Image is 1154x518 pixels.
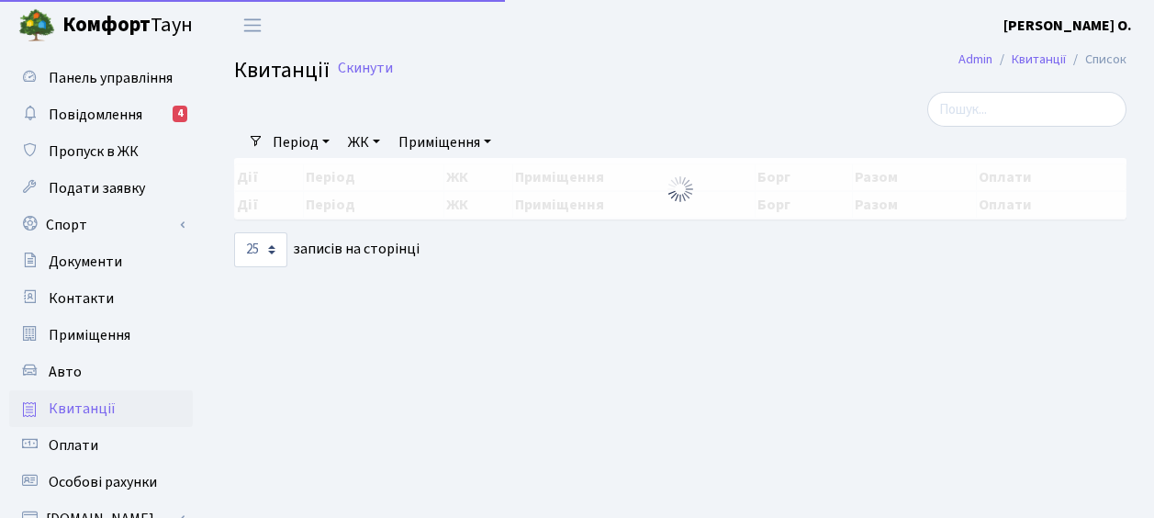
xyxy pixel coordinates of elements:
a: Квитанції [1012,50,1066,69]
span: Приміщення [49,325,130,345]
span: Особові рахунки [49,472,157,492]
a: Квитанції [9,390,193,427]
span: Квитанції [234,54,330,86]
span: Квитанції [49,399,116,419]
a: ЖК [341,127,387,158]
a: Панель управління [9,60,193,96]
a: Пропуск в ЖК [9,133,193,170]
input: Пошук... [927,92,1126,127]
span: Оплати [49,435,98,456]
span: Панель управління [49,68,173,88]
img: logo.png [18,7,55,44]
span: Таун [62,10,193,41]
span: Контакти [49,288,114,309]
span: Документи [49,252,122,272]
a: Приміщення [9,317,193,354]
a: Повідомлення4 [9,96,193,133]
span: Повідомлення [49,105,142,125]
b: Комфорт [62,10,151,39]
span: Авто [49,362,82,382]
a: Спорт [9,207,193,243]
a: Контакти [9,280,193,317]
a: Скинути [338,60,393,77]
label: записів на сторінці [234,232,420,267]
a: [PERSON_NAME] О. [1003,15,1132,37]
span: Подати заявку [49,178,145,198]
a: Період [265,127,337,158]
a: Admin [958,50,992,69]
a: Приміщення [391,127,499,158]
span: Пропуск в ЖК [49,141,139,162]
b: [PERSON_NAME] О. [1003,16,1132,36]
button: Переключити навігацію [230,10,275,40]
a: Подати заявку [9,170,193,207]
a: Особові рахунки [9,464,193,501]
nav: breadcrumb [931,40,1154,79]
div: 4 [173,106,187,122]
a: Авто [9,354,193,390]
select: записів на сторінці [234,232,287,267]
img: Обробка... [666,175,695,204]
li: Список [1066,50,1126,70]
a: Оплати [9,427,193,464]
a: Документи [9,243,193,280]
